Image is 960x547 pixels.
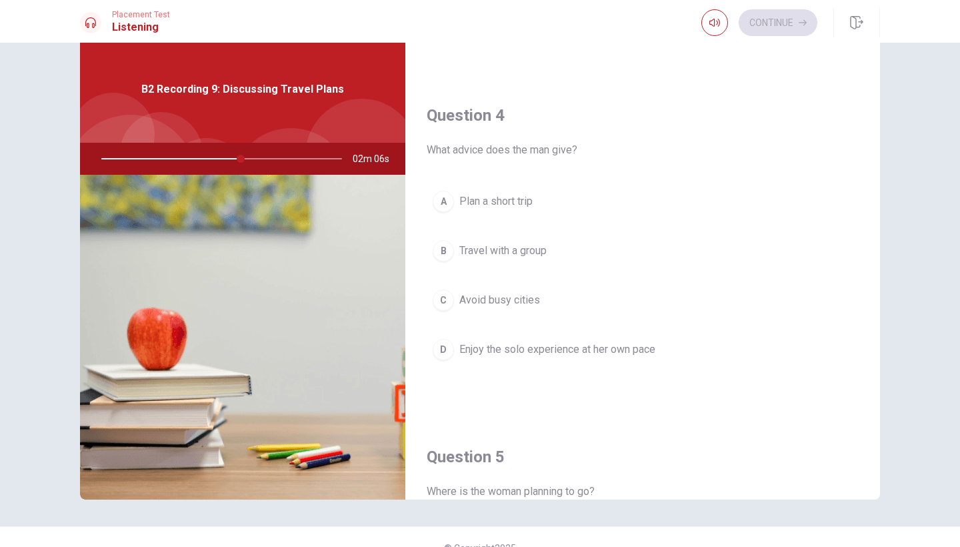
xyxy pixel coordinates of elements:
[427,234,859,267] button: BTravel with a group
[427,446,859,468] h4: Question 5
[112,10,170,19] span: Placement Test
[459,193,533,209] span: Plan a short trip
[459,342,655,358] span: Enjoy the solo experience at her own pace
[427,333,859,366] button: DEnjoy the solo experience at her own pace
[427,484,859,500] span: Where is the woman planning to go?
[427,142,859,158] span: What advice does the man give?
[427,185,859,218] button: APlan a short trip
[459,292,540,308] span: Avoid busy cities
[141,81,344,97] span: B2 Recording 9: Discussing Travel Plans
[80,175,405,500] img: B2 Recording 9: Discussing Travel Plans
[433,290,454,311] div: C
[433,339,454,360] div: D
[433,240,454,261] div: B
[433,191,454,212] div: A
[427,105,859,126] h4: Question 4
[427,284,859,317] button: CAvoid busy cities
[353,143,400,175] span: 02m 06s
[112,19,170,35] h1: Listening
[459,243,547,259] span: Travel with a group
